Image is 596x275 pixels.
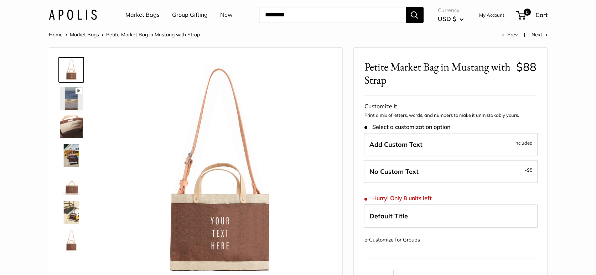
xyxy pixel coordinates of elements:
[532,31,548,38] a: Next
[438,5,464,15] span: Currency
[517,9,548,21] a: 0 Cart
[525,166,533,174] span: -
[125,10,160,20] a: Market Bags
[60,144,83,167] img: Petite Market Bag in Mustang with Strap
[60,172,83,195] img: Petite Market Bag in Mustang with Strap
[364,133,538,156] label: Add Custom Text
[369,212,408,220] span: Default Title
[60,87,83,110] img: Petite Market Bag in Mustang with Strap
[364,195,432,202] span: Hurry! Only 8 units left
[535,11,548,19] span: Cart
[364,124,450,130] span: Select a customization option
[364,60,511,87] span: Petite Market Bag in Mustang with Strap
[220,10,233,20] a: New
[60,201,83,224] img: Petite Market Bag in Mustang with Strap
[58,85,84,111] a: Petite Market Bag in Mustang with Strap
[58,114,84,140] a: Petite Market Bag in Mustang with Strap
[516,60,537,74] span: $88
[527,167,533,173] span: $5
[406,7,424,23] button: Search
[58,228,84,254] a: Petite Market Bag in Mustang with Strap
[438,13,464,25] button: USD $
[369,140,423,149] span: Add Custom Text
[364,235,420,245] div: or
[514,139,533,147] span: Included
[364,101,537,112] div: Customize It
[364,204,538,228] label: Default Title
[259,7,406,23] input: Search...
[369,167,419,176] span: No Custom Text
[70,31,99,38] a: Market Bags
[60,115,83,138] img: Petite Market Bag in Mustang with Strap
[502,31,518,38] a: Prev
[172,10,208,20] a: Group Gifting
[523,9,530,16] span: 0
[106,31,200,38] span: Petite Market Bag in Mustang with Strap
[438,15,456,22] span: USD $
[369,237,420,243] a: Customize for Groups
[58,171,84,197] a: Petite Market Bag in Mustang with Strap
[58,142,84,168] a: Petite Market Bag in Mustang with Strap
[60,58,83,81] img: Petite Market Bag in Mustang with Strap
[364,160,538,183] label: Leave Blank
[49,30,200,39] nav: Breadcrumb
[49,10,97,20] img: Apolis
[58,57,84,83] a: Petite Market Bag in Mustang with Strap
[58,199,84,225] a: Petite Market Bag in Mustang with Strap
[479,11,504,19] a: My Account
[60,229,83,252] img: Petite Market Bag in Mustang with Strap
[49,31,63,38] a: Home
[364,112,537,119] p: Print a mix of letters, words, and numbers to make it unmistakably yours.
